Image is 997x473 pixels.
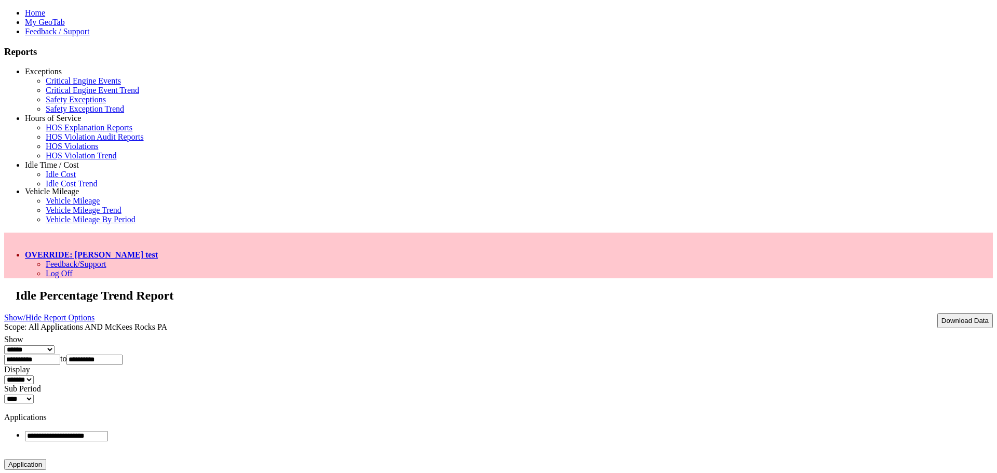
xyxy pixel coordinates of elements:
label: Display [4,365,30,374]
a: Idle Time / Cost [25,160,79,169]
a: Safety Exception Trend [46,104,124,113]
a: Idle Cost Trend [46,179,98,188]
h2: Idle Percentage Trend Report [16,289,993,303]
a: Critical Engine Event Trend [46,86,139,94]
a: OVERRIDE: [PERSON_NAME] test [25,250,158,259]
span: to [60,354,66,363]
a: Home [25,8,45,17]
a: HOS Violation Trend [46,151,117,160]
a: Exceptions [25,67,62,76]
a: Hours of Service [25,114,81,123]
h3: Reports [4,46,993,58]
a: Idle Cost [46,170,76,179]
label: Show [4,335,23,344]
a: Log Off [46,269,73,278]
span: Scope: All Applications AND McKees Rocks PA [4,322,167,331]
a: Critical Engine Events [46,76,121,85]
a: Show/Hide Report Options [4,310,95,325]
a: HOS Explanation Reports [46,123,132,132]
a: HOS Violations [46,142,98,151]
a: Vehicle Mileage [46,196,100,205]
label: Sub Period [4,384,41,393]
a: Safety Exceptions [46,95,106,104]
a: Feedback/Support [46,260,106,268]
a: Vehicle Mileage Trend [46,206,122,214]
a: Vehicle Mileage [25,187,79,196]
a: Vehicle Mileage By Period [46,215,136,224]
a: HOS Violation Audit Reports [46,132,144,141]
button: Download Data [937,313,993,328]
a: My GeoTab [25,18,65,26]
label: Applications [4,413,47,422]
a: Feedback / Support [25,27,89,36]
button: Application [4,459,46,470]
